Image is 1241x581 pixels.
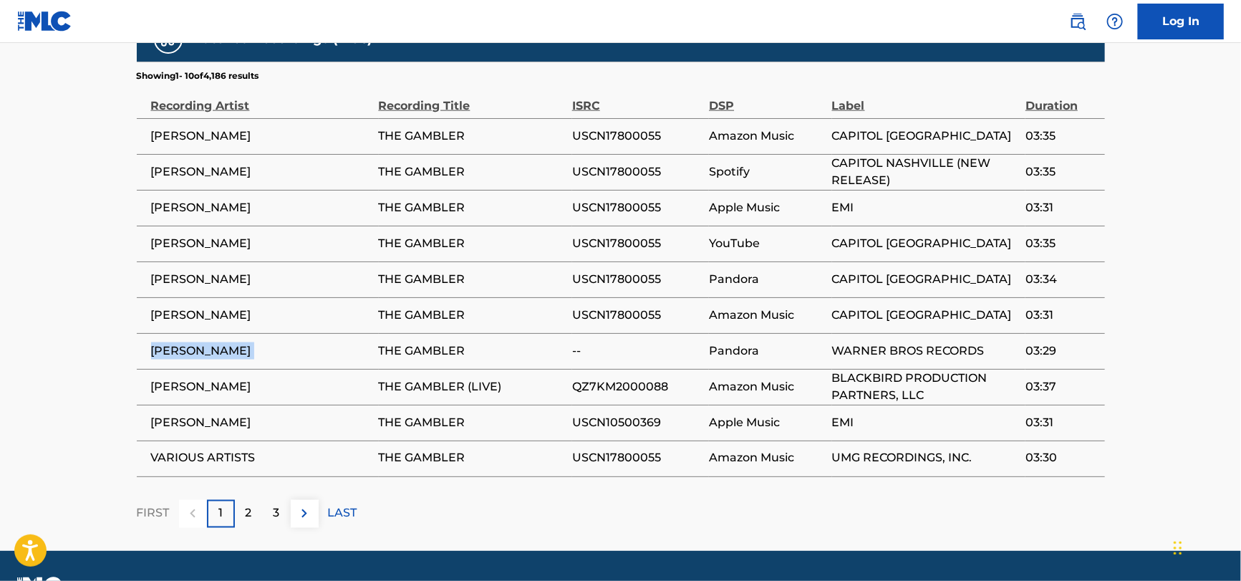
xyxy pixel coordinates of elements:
span: Pandora [709,271,824,288]
span: 03:31 [1025,199,1097,216]
span: USCN17800055 [572,271,702,288]
p: 1 [218,505,223,522]
a: Public Search [1063,7,1092,36]
span: QZ7KM2000088 [572,378,702,395]
div: Duration [1025,82,1097,115]
span: THE GAMBLER [379,235,565,252]
span: [PERSON_NAME] [151,414,372,431]
span: YouTube [709,235,824,252]
span: THE GAMBLER [379,450,565,467]
img: help [1106,13,1124,30]
span: [PERSON_NAME] [151,342,372,360]
span: CAPITOL [GEOGRAPHIC_DATA] [832,128,1018,145]
span: THE GAMBLER [379,163,565,181]
div: Drag [1174,527,1182,570]
span: 03:31 [1025,307,1097,324]
span: CAPITOL [GEOGRAPHIC_DATA] [832,307,1018,324]
span: [PERSON_NAME] [151,163,372,181]
span: Amazon Music [709,450,824,467]
span: USCN17800055 [572,128,702,145]
span: WARNER BROS RECORDS [832,342,1018,360]
span: 03:30 [1025,450,1097,467]
span: THE GAMBLER [379,414,565,431]
div: Recording Title [379,82,565,115]
span: [PERSON_NAME] [151,378,372,395]
span: UMG RECORDINGS, INC. [832,450,1018,467]
a: Log In [1138,4,1224,39]
span: Pandora [709,342,824,360]
span: [PERSON_NAME] [151,128,372,145]
img: search [1069,13,1086,30]
span: Amazon Music [709,128,824,145]
span: THE GAMBLER [379,128,565,145]
span: THE GAMBLER [379,199,565,216]
span: 03:29 [1025,342,1097,360]
span: USCN17800055 [572,450,702,467]
span: CAPITOL [GEOGRAPHIC_DATA] [832,235,1018,252]
span: Amazon Music [709,378,824,395]
span: 03:34 [1025,271,1097,288]
span: [PERSON_NAME] [151,199,372,216]
span: BLACKBIRD PRODUCTION PARTNERS, LLC [832,370,1018,404]
span: USCN10500369 [572,414,702,431]
span: 03:35 [1025,163,1097,181]
p: 3 [274,505,280,522]
span: [PERSON_NAME] [151,307,372,324]
div: DSP [709,82,824,115]
span: CAPITOL NASHVILLE (NEW RELEASE) [832,155,1018,189]
span: THE GAMBLER [379,307,565,324]
span: -- [572,342,702,360]
div: Label [832,82,1018,115]
iframe: Chat Widget [1169,512,1241,581]
span: THE GAMBLER [379,342,565,360]
span: 03:37 [1025,378,1097,395]
span: CAPITOL [GEOGRAPHIC_DATA] [832,271,1018,288]
span: Apple Music [709,199,824,216]
span: [PERSON_NAME] [151,271,372,288]
p: Showing 1 - 10 of 4,186 results [137,69,259,82]
span: USCN17800055 [572,199,702,216]
img: MLC Logo [17,11,72,32]
p: 2 [246,505,252,522]
span: Amazon Music [709,307,824,324]
span: THE GAMBLER (LIVE) [379,378,565,395]
div: ISRC [572,82,702,115]
span: THE GAMBLER [379,271,565,288]
span: VARIOUS ARTISTS [151,450,372,467]
img: right [296,505,313,522]
p: LAST [328,505,357,522]
span: EMI [832,414,1018,431]
span: [PERSON_NAME] [151,235,372,252]
div: Recording Artist [151,82,372,115]
span: 03:31 [1025,414,1097,431]
span: 03:35 [1025,128,1097,145]
span: USCN17800055 [572,235,702,252]
span: Apple Music [709,414,824,431]
span: 03:35 [1025,235,1097,252]
span: USCN17800055 [572,307,702,324]
span: Spotify [709,163,824,181]
p: FIRST [137,505,170,522]
div: Help [1101,7,1129,36]
span: EMI [832,199,1018,216]
span: USCN17800055 [572,163,702,181]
